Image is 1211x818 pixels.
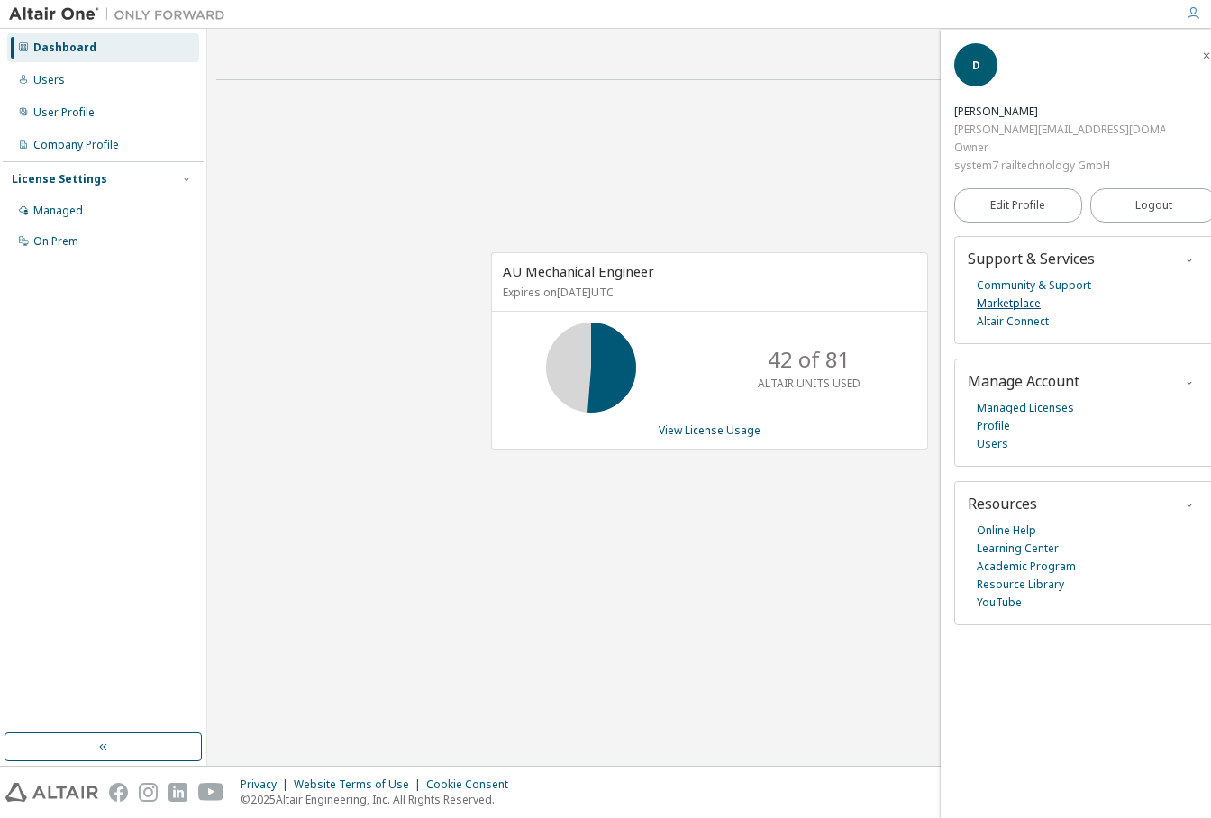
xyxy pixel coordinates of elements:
[954,103,1165,121] div: Daniel Aspalter
[294,777,426,792] div: Website Terms of Use
[426,777,519,792] div: Cookie Consent
[5,783,98,802] img: altair_logo.svg
[954,157,1165,175] div: system7 railtechnology GmbH
[977,558,1076,576] a: Academic Program
[33,41,96,55] div: Dashboard
[109,783,128,802] img: facebook.svg
[503,285,912,300] p: Expires on [DATE] UTC
[972,58,980,73] span: D
[198,783,224,802] img: youtube.svg
[768,344,851,375] p: 42 of 81
[977,594,1022,612] a: YouTube
[33,204,83,218] div: Managed
[990,198,1045,213] span: Edit Profile
[33,234,78,249] div: On Prem
[659,423,760,438] a: View License Usage
[977,522,1036,540] a: Online Help
[12,172,107,186] div: License Settings
[33,138,119,152] div: Company Profile
[977,295,1041,313] a: Marketplace
[968,371,1079,391] span: Manage Account
[33,105,95,120] div: User Profile
[977,399,1074,417] a: Managed Licenses
[977,435,1008,453] a: Users
[977,417,1010,435] a: Profile
[977,313,1049,331] a: Altair Connect
[954,121,1165,139] div: [PERSON_NAME][EMAIL_ADDRESS][DOMAIN_NAME]
[503,262,654,280] span: AU Mechanical Engineer
[954,188,1082,223] a: Edit Profile
[968,494,1037,514] span: Resources
[977,576,1064,594] a: Resource Library
[758,376,860,391] p: ALTAIR UNITS USED
[139,783,158,802] img: instagram.svg
[977,540,1059,558] a: Learning Center
[168,783,187,802] img: linkedin.svg
[1135,196,1172,214] span: Logout
[968,249,1095,268] span: Support & Services
[977,277,1091,295] a: Community & Support
[241,792,519,807] p: © 2025 Altair Engineering, Inc. All Rights Reserved.
[33,73,65,87] div: Users
[954,139,1165,157] div: Owner
[9,5,234,23] img: Altair One
[241,777,294,792] div: Privacy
